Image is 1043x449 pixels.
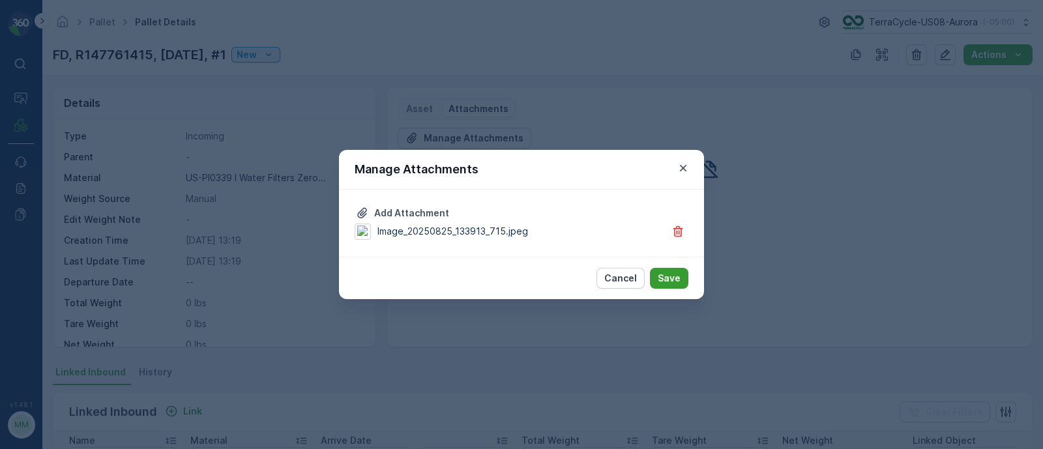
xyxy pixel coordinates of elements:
[377,225,528,238] p: Image_20250825_133913_715.jpeg
[658,272,681,285] p: Save
[596,268,645,289] button: Cancel
[355,205,450,221] button: Upload File
[604,272,637,285] p: Cancel
[357,225,369,237] img: Media Preview
[650,268,688,289] button: Save
[355,160,478,179] p: Manage Attachments
[374,207,449,220] p: Add Attachment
